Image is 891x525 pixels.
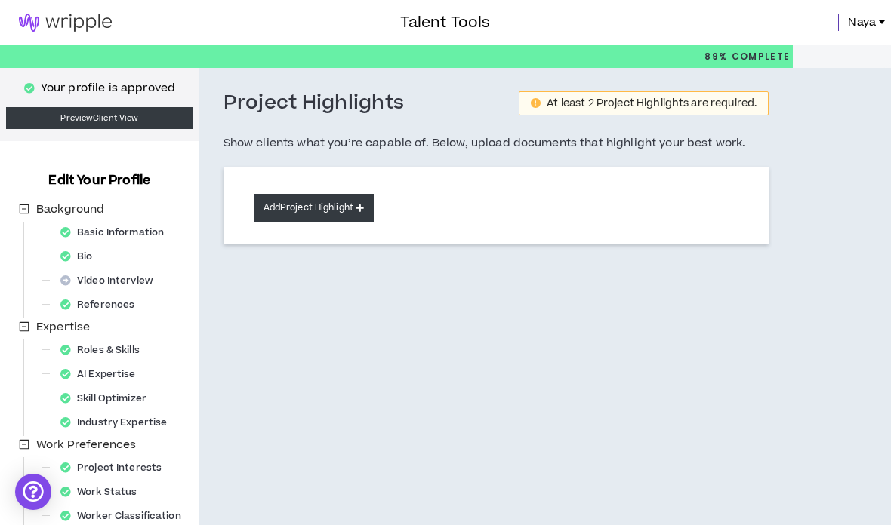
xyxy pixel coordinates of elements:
[54,339,155,361] div: Roles & Skills
[531,98,541,108] span: exclamation-circle
[728,50,790,63] span: Complete
[224,91,405,116] h3: Project Highlights
[19,439,29,450] span: minus-square
[704,45,790,68] p: 89%
[36,437,136,453] span: Work Preferences
[19,321,29,332] span: minus-square
[33,318,93,336] span: Expertise
[848,14,876,31] span: Naya
[54,294,150,315] div: References
[547,98,757,109] div: At least 2 Project Highlights are required.
[6,107,193,129] a: PreviewClient View
[36,319,90,335] span: Expertise
[42,171,156,189] h3: Edit Your Profile
[33,436,139,454] span: Work Preferences
[54,388,162,409] div: Skill Optimizer
[54,222,179,243] div: Basic Information
[224,134,769,152] h5: Show clients what you’re capable of. Below, upload documents that highlight your best work.
[33,201,107,219] span: Background
[254,194,374,222] button: AddProject Highlight
[19,204,29,214] span: minus-square
[15,474,51,510] div: Open Intercom Messenger
[41,80,175,97] p: Your profile is approved
[54,481,152,502] div: Work Status
[54,270,168,291] div: Video Interview
[54,246,108,267] div: Bio
[54,412,182,433] div: Industry Expertise
[400,11,490,34] h3: Talent Tools
[54,457,177,478] div: Project Interests
[54,364,151,385] div: AI Expertise
[36,201,104,217] span: Background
